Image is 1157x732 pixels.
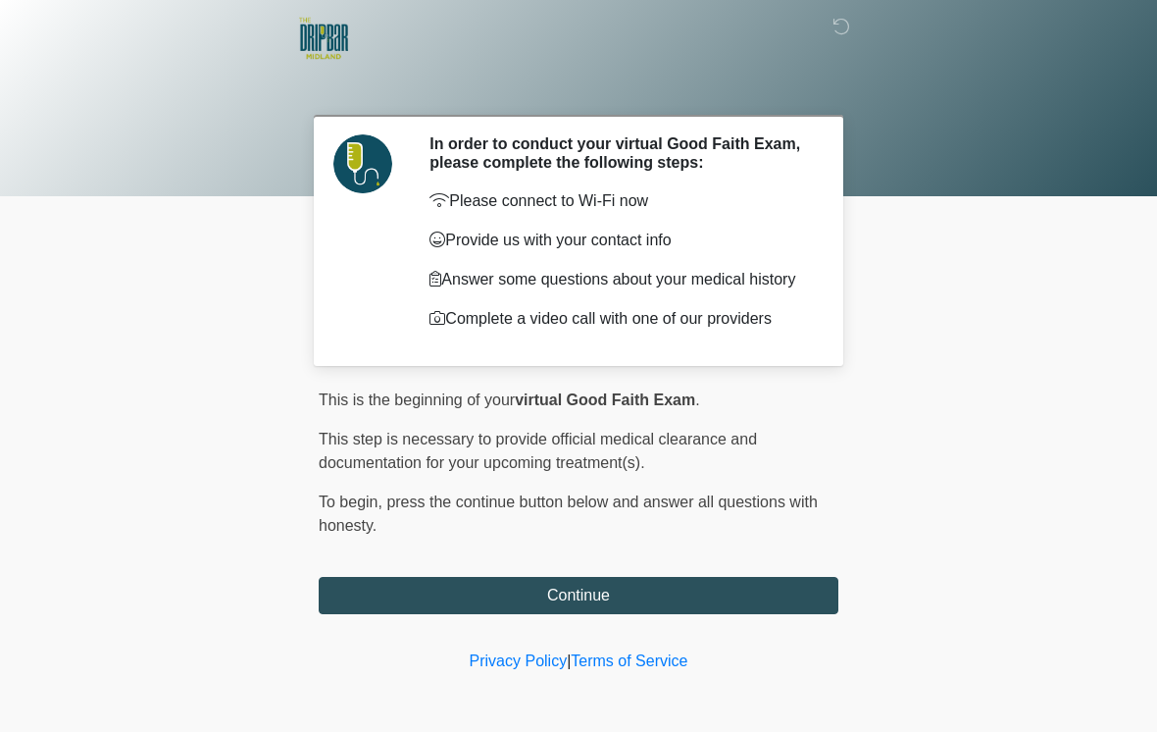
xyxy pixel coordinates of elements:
p: Provide us with your contact info [429,229,809,252]
img: Agent Avatar [333,134,392,193]
a: Privacy Policy [470,653,568,669]
h1: ‎ ‎ [304,71,853,107]
p: Complete a video call with one of our providers [429,307,809,331]
strong: virtual Good Faith Exam [515,392,695,408]
span: . [695,392,699,408]
h2: In order to conduct your virtual Good Faith Exam, please complete the following steps: [429,134,809,172]
span: This is the beginning of your [319,392,515,408]
p: Please connect to Wi-Fi now [429,189,809,213]
span: press the continue button below and answer all questions with honesty. [319,494,818,534]
p: Answer some questions about your medical history [429,268,809,291]
span: To begin, [319,494,386,510]
span: This step is necessary to provide official medical clearance and documentation for your upcoming ... [319,431,757,471]
a: | [567,653,571,669]
a: Terms of Service [571,653,687,669]
button: Continue [319,577,838,614]
img: The DRIPBaR Midland Logo [299,15,348,64]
